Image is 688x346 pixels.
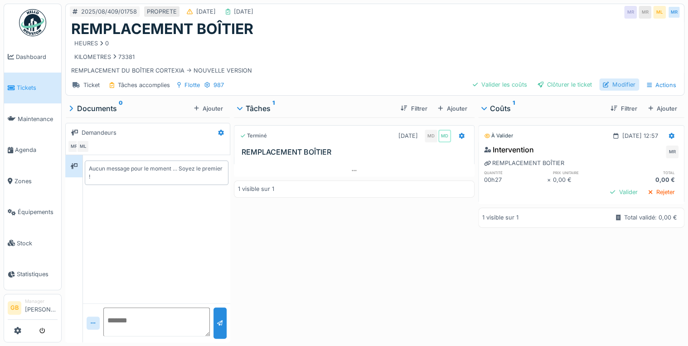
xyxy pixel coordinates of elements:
[89,165,224,181] div: Aucun message pour le moment … Soyez le premier !
[71,20,253,38] h1: REMPLACEMENT BOÎTIER
[484,132,513,140] div: À valider
[4,197,61,228] a: Équipements
[8,301,21,315] li: GB
[4,135,61,166] a: Agenda
[213,81,224,89] div: 987
[238,185,274,193] div: 1 visible sur 1
[77,140,89,153] div: ML
[68,140,80,153] div: MR
[666,146,678,158] div: MR
[15,146,58,154] span: Agenda
[639,6,651,19] div: MR
[18,115,58,123] span: Maintenance
[484,170,547,175] h6: quantité
[644,102,681,115] div: Ajouter
[552,175,615,184] div: 0,00 €
[606,186,641,198] div: Valider
[17,239,58,248] span: Stock
[25,298,58,317] li: [PERSON_NAME]
[398,132,418,140] div: [DATE]
[622,132,658,140] div: [DATE] 12:57
[15,177,58,185] span: Zones
[69,103,190,114] div: Documents
[484,175,547,184] div: 00h27
[74,53,135,61] div: KILOMETRES 73381
[119,103,123,114] sup: 0
[615,170,678,175] h6: total
[184,81,200,89] div: Flotte
[19,9,46,36] img: Badge_color-CXgf-gQk.svg
[147,7,177,16] div: PROPRETE
[82,128,116,137] div: Demandeurs
[425,130,437,142] div: MD
[240,132,267,140] div: Terminé
[547,175,553,184] div: ×
[81,7,137,16] div: 2025/08/409/01758
[242,148,470,156] h3: REMPLACEMENT BOÎTIER
[615,175,678,184] div: 0,00 €
[552,170,615,175] h6: prix unitaire
[624,6,637,19] div: MR
[534,78,596,91] div: Clôturer le ticket
[607,102,640,115] div: Filtrer
[4,41,61,73] a: Dashboard
[18,208,58,216] span: Équipements
[484,144,534,155] div: Intervention
[25,298,58,305] div: Manager
[4,259,61,290] a: Statistiques
[624,213,677,222] div: Total validé: 0,00 €
[4,73,61,104] a: Tickets
[668,6,680,19] div: MR
[484,159,564,167] div: REMPLACEMENT BOÎTIER
[74,39,109,48] div: HEURES 0
[643,78,680,92] div: Actions
[17,83,58,92] span: Tickets
[4,228,61,259] a: Stock
[434,102,470,115] div: Ajouter
[237,103,393,114] div: Tâches
[16,53,58,61] span: Dashboard
[4,166,61,197] a: Zones
[482,103,604,114] div: Coûts
[482,213,518,222] div: 1 visible sur 1
[71,38,678,75] div: REMPLACEMENT DU BOÎTIER CORTEXIA -> NOUVELLE VERSION
[8,298,58,320] a: GB Manager[PERSON_NAME]
[438,130,451,142] div: MD
[644,186,678,198] div: Rejeter
[83,81,100,89] div: Ticket
[4,103,61,135] a: Maintenance
[513,103,515,114] sup: 1
[196,7,216,16] div: [DATE]
[653,6,666,19] div: ML
[599,78,639,91] div: Modifier
[469,78,530,91] div: Valider les coûts
[272,103,275,114] sup: 1
[397,102,431,115] div: Filtrer
[17,270,58,278] span: Statistiques
[234,7,253,16] div: [DATE]
[190,102,227,115] div: Ajouter
[118,81,170,89] div: Tâches accomplies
